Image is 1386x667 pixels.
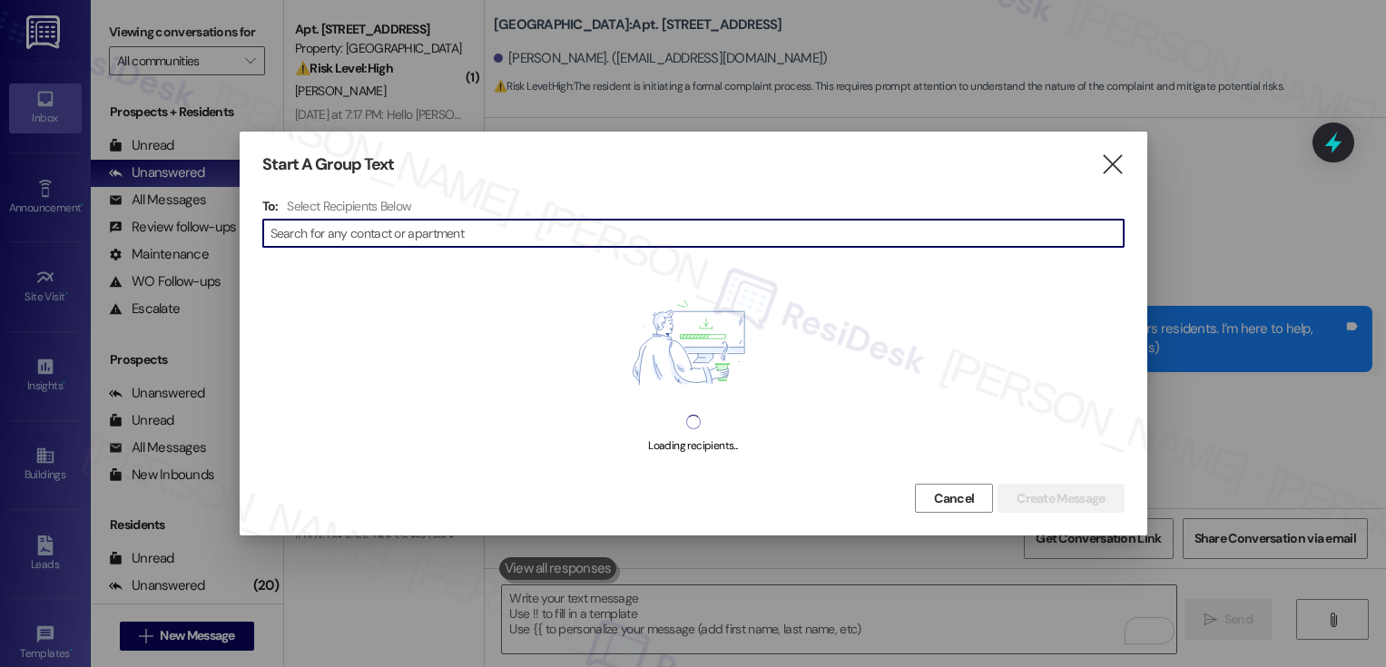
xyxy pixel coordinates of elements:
button: Create Message [998,484,1124,513]
h4: Select Recipients Below [287,198,411,214]
h3: Start A Group Text [262,154,395,175]
button: Cancel [915,484,993,513]
input: Search for any contact or apartment [270,221,1124,246]
div: Loading recipients... [648,436,737,456]
span: Cancel [934,489,974,508]
span: Create Message [1017,489,1105,508]
i:  [1100,155,1125,174]
h3: To: [262,198,279,214]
